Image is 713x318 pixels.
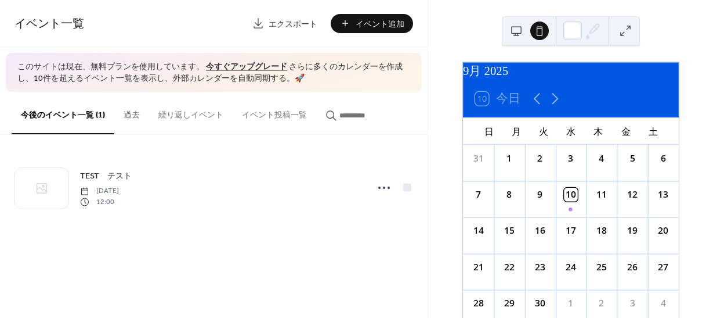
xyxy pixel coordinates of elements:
[564,224,577,238] div: 17
[244,14,326,33] a: エクスポート
[502,152,516,165] div: 1
[595,152,608,165] div: 4
[595,260,608,274] div: 25
[149,92,233,133] button: 繰り返しイベント
[656,152,669,165] div: 6
[472,152,485,165] div: 31
[114,92,149,133] button: 過去
[530,117,557,145] div: 火
[15,13,84,35] span: イベント一覧
[502,117,530,145] div: 月
[595,188,608,201] div: 11
[564,152,577,165] div: 3
[472,224,485,238] div: 14
[80,170,132,183] span: TEST テスト
[331,14,413,33] button: イベント追加
[80,169,132,183] a: TEST テスト
[625,260,639,274] div: 26
[533,296,546,310] div: 30
[656,224,669,238] div: 20
[625,188,639,201] div: 12
[595,224,608,238] div: 18
[269,18,317,30] span: エクスポート
[472,188,485,201] div: 7
[80,186,119,196] span: [DATE]
[557,117,584,145] div: 水
[533,224,546,238] div: 16
[584,117,611,145] div: 木
[463,62,679,80] div: 9月 2025
[533,152,546,165] div: 2
[611,117,639,145] div: 金
[625,152,639,165] div: 5
[502,260,516,274] div: 22
[206,59,287,75] a: 今すぐアップグレード
[533,188,546,201] div: 9
[233,92,316,133] button: イベント投稿一覧
[533,260,546,274] div: 23
[80,196,119,207] span: 12:00
[639,117,667,145] div: 土
[564,260,577,274] div: 24
[656,260,669,274] div: 27
[356,18,404,30] span: イベント追加
[472,260,485,274] div: 21
[625,296,639,310] div: 3
[502,224,516,238] div: 15
[564,188,577,201] div: 10
[12,92,114,134] button: 今後のイベント一覧 (1)
[656,188,669,201] div: 13
[564,296,577,310] div: 1
[17,62,410,84] span: このサイトは現在、無料プランを使用しています。 さらに多くのカレンダーを作成し、10件を超えるイベント一覧を表示し、外部カレンダーを自動同期する。 🚀
[475,117,502,145] div: 日
[502,188,516,201] div: 8
[472,296,485,310] div: 28
[595,296,608,310] div: 2
[656,296,669,310] div: 4
[502,296,516,310] div: 29
[625,224,639,238] div: 19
